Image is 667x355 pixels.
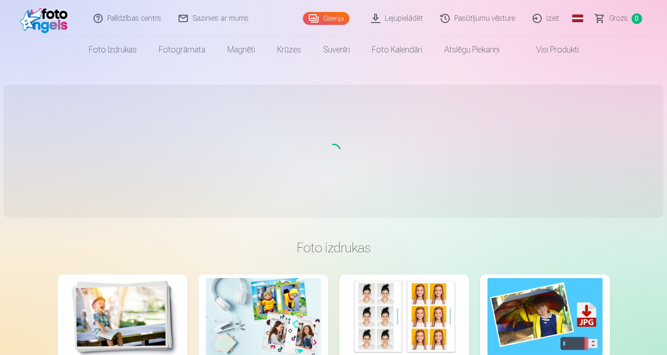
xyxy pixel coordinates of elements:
a: Visi produkti [510,37,590,63]
span: Grozs [609,13,628,24]
img: /fa1 [20,4,73,33]
img: Foto izdrukas dokumentiem [347,278,462,355]
a: Magnēti [216,37,266,63]
a: Foto izdrukas [78,37,148,63]
a: Krūzes [266,37,312,63]
a: Suvenīri [312,37,361,63]
img: Foto kolāža no divām fotogrāfijām [206,278,321,355]
a: Foto kalendāri [361,37,433,63]
img: Augstas izšķirtspējas digitālais fotoattēls JPG formātā [487,278,603,355]
img: Augstas kvalitātes fotoattēlu izdrukas [65,278,180,355]
a: Fotogrāmata [148,37,216,63]
a: Galerija [303,12,349,25]
span: 0 [632,13,642,24]
h3: Foto izdrukas [65,239,603,256]
a: Atslēgu piekariņi [433,37,510,63]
